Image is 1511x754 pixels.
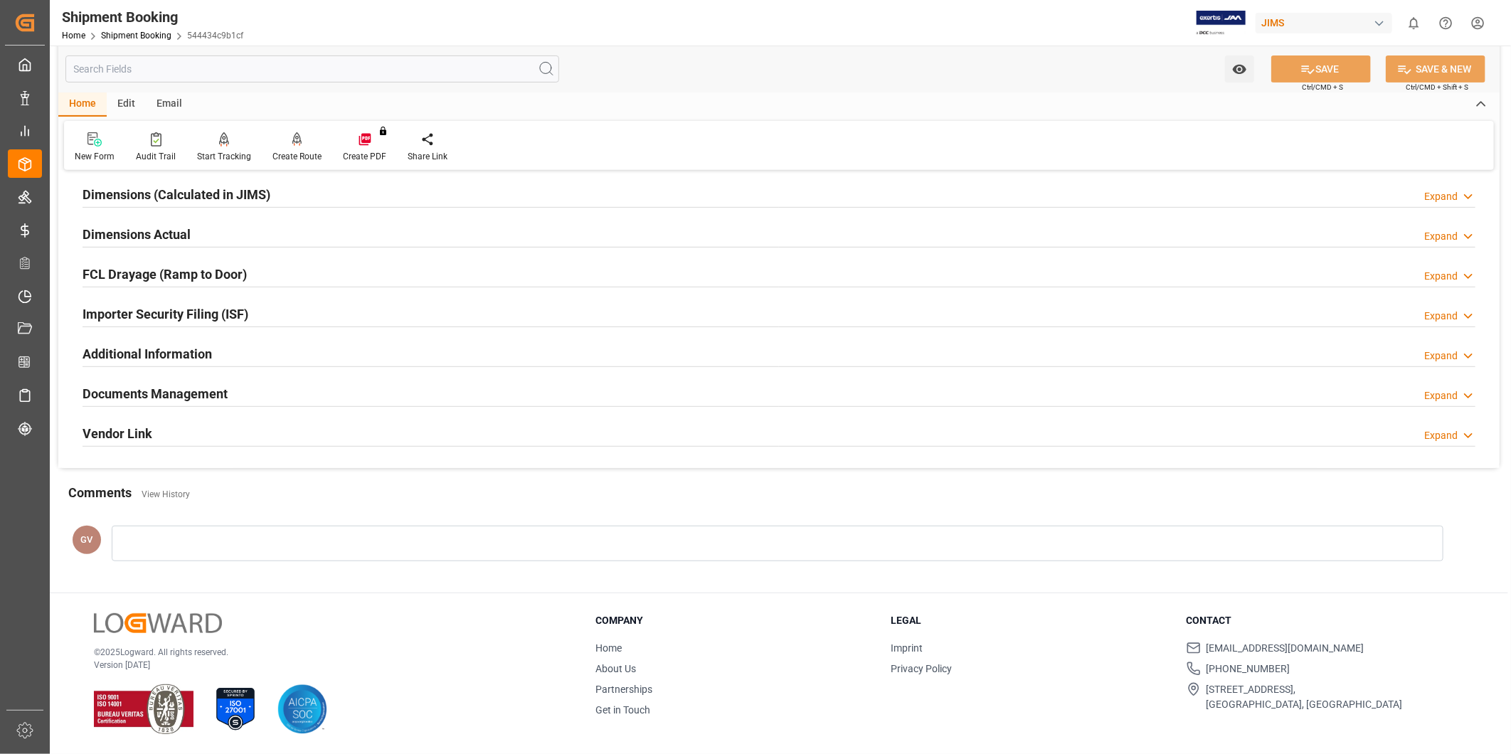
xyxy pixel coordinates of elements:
[83,265,247,284] h2: FCL Drayage (Ramp to Door)
[595,663,636,674] a: About Us
[101,31,171,41] a: Shipment Booking
[83,225,191,244] h2: Dimensions Actual
[1424,269,1458,284] div: Expand
[595,684,652,695] a: Partnerships
[81,534,93,545] span: GV
[595,642,622,654] a: Home
[1406,82,1468,92] span: Ctrl/CMD + Shift + S
[408,150,447,163] div: Share Link
[1430,7,1462,39] button: Help Center
[83,384,228,403] h2: Documents Management
[1187,613,1464,628] h3: Contact
[1302,82,1343,92] span: Ctrl/CMD + S
[1424,309,1458,324] div: Expand
[94,646,560,659] p: © 2025 Logward. All rights reserved.
[58,92,107,117] div: Home
[65,55,559,83] input: Search Fields
[1398,7,1430,39] button: show 0 new notifications
[62,31,85,41] a: Home
[146,92,193,117] div: Email
[1386,55,1485,83] button: SAVE & NEW
[891,613,1168,628] h3: Legal
[272,150,322,163] div: Create Route
[1424,349,1458,363] div: Expand
[83,185,270,204] h2: Dimensions (Calculated in JIMS)
[211,684,260,734] img: ISO 27001 Certification
[68,483,132,502] h2: Comments
[1256,9,1398,36] button: JIMS
[1256,13,1392,33] div: JIMS
[83,424,152,443] h2: Vendor Link
[94,613,222,634] img: Logward Logo
[1207,662,1290,676] span: [PHONE_NUMBER]
[62,6,243,28] div: Shipment Booking
[1207,682,1403,712] span: [STREET_ADDRESS], [GEOGRAPHIC_DATA], [GEOGRAPHIC_DATA]
[94,659,560,671] p: Version [DATE]
[1197,11,1246,36] img: Exertis%20JAM%20-%20Email%20Logo.jpg_1722504956.jpg
[83,344,212,363] h2: Additional Information
[136,150,176,163] div: Audit Trail
[595,704,650,716] a: Get in Touch
[891,663,952,674] a: Privacy Policy
[197,150,251,163] div: Start Tracking
[1225,55,1254,83] button: open menu
[1424,388,1458,403] div: Expand
[107,92,146,117] div: Edit
[1271,55,1371,83] button: SAVE
[142,489,190,499] a: View History
[94,684,193,734] img: ISO 9001 & ISO 14001 Certification
[277,684,327,734] img: AICPA SOC
[891,642,923,654] a: Imprint
[75,150,115,163] div: New Form
[83,304,248,324] h2: Importer Security Filing (ISF)
[1424,189,1458,204] div: Expand
[1424,229,1458,244] div: Expand
[595,613,873,628] h3: Company
[1207,641,1364,656] span: [EMAIL_ADDRESS][DOMAIN_NAME]
[1424,428,1458,443] div: Expand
